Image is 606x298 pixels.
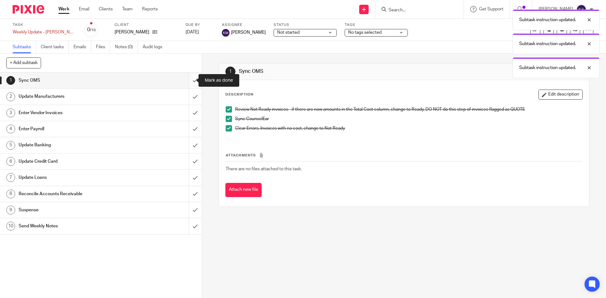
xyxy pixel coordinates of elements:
[576,4,586,15] img: svg%3E
[226,154,256,157] span: Attachments
[115,22,178,27] label: Client
[142,6,158,12] a: Reports
[13,29,76,35] div: Weekly Update - [PERSON_NAME] 2
[6,173,15,182] div: 7
[58,6,69,12] a: Work
[225,92,253,97] p: Description
[6,222,15,231] div: 10
[231,29,266,36] span: [PERSON_NAME]
[6,76,15,85] div: 1
[6,92,15,101] div: 2
[19,76,128,85] h1: Sync OMS
[13,22,76,27] label: Task
[277,30,300,35] span: Not started
[6,157,15,166] div: 6
[19,92,128,101] h1: Update Manufacturers
[90,28,96,32] small: /10
[13,41,36,53] a: Subtasks
[6,108,15,117] div: 3
[235,116,582,122] p: Sync CounselEar
[6,57,41,68] button: + Add subtask
[87,26,96,33] div: 0
[519,17,576,23] p: Subtask instruction updated.
[235,125,582,131] p: Clear Errors. Invoices with no cost, change to Not Ready
[79,6,89,12] a: Email
[222,22,266,27] label: Assignee
[6,190,15,198] div: 8
[222,29,229,37] img: svg%3E
[143,41,167,53] a: Audit logs
[115,41,138,53] a: Notes (0)
[19,124,128,134] h1: Enter Payroll
[99,6,113,12] a: Clients
[115,29,149,35] p: [PERSON_NAME]
[186,30,199,34] span: [DATE]
[74,41,91,53] a: Emails
[122,6,133,12] a: Team
[239,68,418,75] h1: Sync OMS
[519,65,576,71] p: Subtask instruction updated.
[19,221,128,231] h1: Send Weekly Notes
[6,125,15,133] div: 4
[538,90,583,100] button: Edit description
[19,140,128,150] h1: Update Banking
[19,108,128,118] h1: Enter Vendor Invoices
[6,141,15,150] div: 5
[96,41,110,53] a: Files
[235,106,582,113] p: Review Not Ready invoices - if there are now amounts in the Total Cost column, change to Ready. D...
[6,206,15,214] div: 9
[225,183,262,197] button: Attach new file
[186,22,214,27] label: Due by
[226,167,302,171] span: There are no files attached to this task.
[13,5,44,14] img: Pixie
[13,29,76,35] div: Weekly Update - Fligor 2
[19,189,128,199] h1: Reconcile Accounts Receivable
[519,41,576,47] p: Subtask instruction updated.
[225,67,235,77] div: 1
[19,205,128,215] h1: Suspense
[19,157,128,166] h1: Update Credit Card
[41,41,69,53] a: Client tasks
[19,173,128,182] h1: Update Loans
[274,22,337,27] label: Status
